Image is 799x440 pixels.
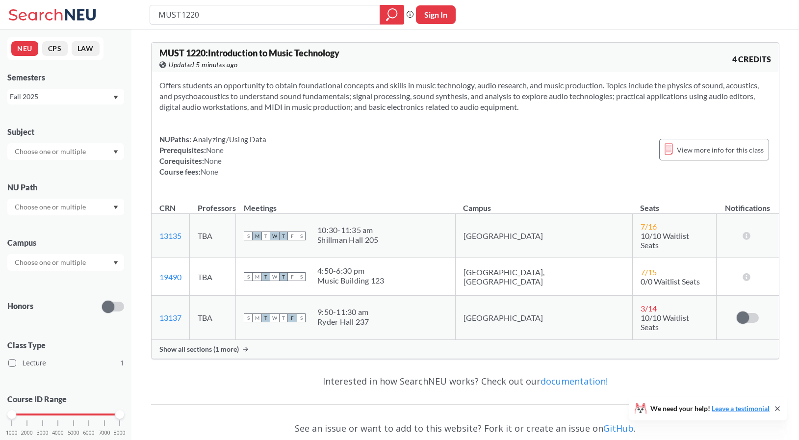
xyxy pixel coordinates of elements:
div: Campus [7,237,124,248]
span: 6000 [83,430,95,436]
span: 10/10 Waitlist Seats [641,313,689,332]
span: W [270,313,279,322]
span: View more info for this class [677,144,764,156]
td: [GEOGRAPHIC_DATA] [455,296,632,340]
div: Shillman Hall 205 [317,235,378,245]
span: T [279,272,288,281]
span: S [244,313,253,322]
div: Fall 2025Dropdown arrow [7,89,124,104]
span: S [244,232,253,240]
input: Choose one or multiple [10,201,92,213]
span: Show all sections (1 more) [159,345,239,354]
div: 9:50 - 11:30 am [317,307,369,317]
div: Dropdown arrow [7,254,124,271]
div: magnifying glass [380,5,404,25]
span: T [279,313,288,322]
svg: Dropdown arrow [113,150,118,154]
button: LAW [72,41,100,56]
div: Dropdown arrow [7,199,124,215]
span: S [244,272,253,281]
span: F [288,272,297,281]
span: 7000 [99,430,110,436]
span: F [288,313,297,322]
span: 8000 [114,430,126,436]
td: TBA [190,214,236,258]
input: Choose one or multiple [10,146,92,157]
div: NU Path [7,182,124,193]
div: 4:50 - 6:30 pm [317,266,385,276]
button: CPS [42,41,68,56]
span: M [253,232,261,240]
span: T [261,313,270,322]
div: CRN [159,203,176,213]
span: None [206,146,224,155]
span: F [288,232,297,240]
td: [GEOGRAPHIC_DATA], [GEOGRAPHIC_DATA] [455,258,632,296]
span: 0/0 Waitlist Seats [641,277,700,286]
div: Fall 2025 [10,91,112,102]
p: Course ID Range [7,394,124,405]
span: 3 / 14 [641,304,657,313]
span: 3000 [37,430,49,436]
span: M [253,272,261,281]
div: NUPaths: Prerequisites: Corequisites: Course fees: [159,134,266,177]
span: 7 / 15 [641,267,657,277]
th: Professors [190,193,236,214]
svg: Dropdown arrow [113,206,118,209]
span: None [201,167,218,176]
span: S [297,313,306,322]
a: GitHub [603,422,634,434]
a: 13137 [159,313,181,322]
span: Updated 5 minutes ago [169,59,238,70]
span: 4 CREDITS [732,54,771,65]
span: T [261,272,270,281]
td: TBA [190,258,236,296]
button: Sign In [416,5,456,24]
span: Class Type [7,340,124,351]
label: Lecture [8,357,124,369]
span: S [297,272,306,281]
div: Dropdown arrow [7,143,124,160]
th: Seats [632,193,716,214]
svg: Dropdown arrow [113,261,118,265]
div: Semesters [7,72,124,83]
div: Interested in how SearchNEU works? Check out our [151,367,779,395]
span: 2000 [21,430,33,436]
a: Leave a testimonial [712,404,770,413]
span: We need your help! [650,405,770,412]
span: Analyzing/Using Data [191,135,266,144]
div: Show all sections (1 more) [152,340,779,359]
div: Subject [7,127,124,137]
div: 10:30 - 11:35 am [317,225,378,235]
div: Ryder Hall 237 [317,317,369,327]
th: Meetings [236,193,456,214]
th: Campus [455,193,632,214]
div: Music Building 123 [317,276,385,285]
span: W [270,232,279,240]
span: 7 / 16 [641,222,657,231]
svg: magnifying glass [386,8,398,22]
span: 4000 [52,430,64,436]
span: None [204,156,222,165]
input: Choose one or multiple [10,257,92,268]
td: [GEOGRAPHIC_DATA] [455,214,632,258]
span: MUST 1220 : Introduction to Music Technology [159,48,339,58]
th: Notifications [716,193,779,214]
span: 1000 [6,430,18,436]
button: NEU [11,41,38,56]
span: 10/10 Waitlist Seats [641,231,689,250]
span: W [270,272,279,281]
section: Offers students an opportunity to obtain foundational concepts and skills in music technology, au... [159,80,771,112]
span: T [279,232,288,240]
span: 1 [120,358,124,368]
p: Honors [7,301,33,312]
span: T [261,232,270,240]
input: Class, professor, course number, "phrase" [157,6,373,23]
a: documentation! [541,375,608,387]
td: TBA [190,296,236,340]
span: 5000 [68,430,79,436]
a: 13135 [159,231,181,240]
span: S [297,232,306,240]
span: M [253,313,261,322]
a: 19490 [159,272,181,282]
